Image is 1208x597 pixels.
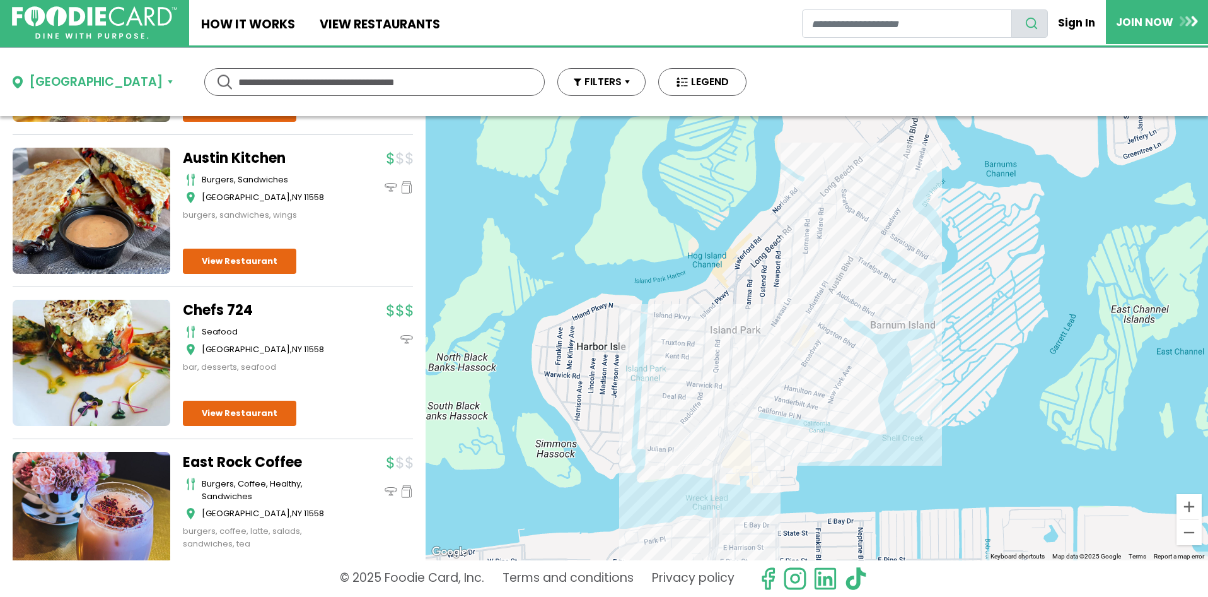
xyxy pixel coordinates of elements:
button: search [1011,9,1048,38]
img: dinein_icon.svg [385,181,397,194]
svg: check us out on facebook [756,567,780,591]
span: [GEOGRAPHIC_DATA] [202,191,290,203]
a: East Rock Coffee [183,452,340,473]
div: burgers, sandwiches, wings [183,209,340,222]
img: pickup_icon.svg [400,181,413,194]
a: Austin Kitchen [183,148,340,168]
button: FILTERS [557,68,646,96]
a: Terms and conditions [502,567,634,591]
img: linkedin.svg [813,567,837,591]
div: , [202,507,340,520]
p: © 2025 Foodie Card, Inc. [340,567,484,591]
img: map_icon.svg [186,191,195,204]
img: map_icon.svg [186,507,195,520]
div: bar, desserts, seafood [183,361,340,374]
a: Chefs 724 [183,300,340,321]
span: NY [292,343,302,355]
div: Seafood [202,326,340,338]
span: NY [292,191,302,203]
div: burgers, sandwiches [202,174,340,186]
a: View Restaurant [183,401,296,426]
span: 11558 [304,507,324,519]
img: cutlery_icon.svg [186,478,195,490]
a: View Restaurant [183,249,296,274]
div: [GEOGRAPHIC_DATA] [29,73,163,92]
span: [GEOGRAPHIC_DATA] [202,343,290,355]
a: Sign In [1048,9,1106,37]
span: 11558 [304,343,324,355]
button: [GEOGRAPHIC_DATA] [13,73,173,92]
img: cutlery_icon.svg [186,326,195,338]
span: Map data ©2025 Google [1052,553,1121,560]
a: Privacy policy [652,567,735,591]
div: burgers, coffee, latte, salads, sandwiches, tea [183,525,340,550]
img: Google [429,544,470,560]
img: pickup_icon.svg [400,485,413,498]
button: Zoom out [1176,520,1202,545]
a: Report a map error [1154,553,1204,560]
span: NY [292,507,302,519]
div: , [202,191,340,204]
img: tiktok.svg [844,567,868,591]
input: restaurant search [802,9,1012,38]
span: [GEOGRAPHIC_DATA] [202,507,290,519]
a: Open this area in Google Maps (opens a new window) [429,544,470,560]
img: cutlery_icon.svg [186,174,195,186]
button: Keyboard shortcuts [990,552,1045,561]
img: dinein_icon.svg [400,333,413,346]
a: Terms [1129,553,1146,560]
span: 11558 [304,191,324,203]
div: burgers, coffee, healthy, sandwiches [202,478,340,502]
img: map_icon.svg [186,343,195,356]
img: FoodieCard; Eat, Drink, Save, Donate [12,6,177,40]
div: , [202,343,340,356]
button: Zoom in [1176,494,1202,519]
img: dinein_icon.svg [385,485,397,498]
button: LEGEND [658,68,746,96]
